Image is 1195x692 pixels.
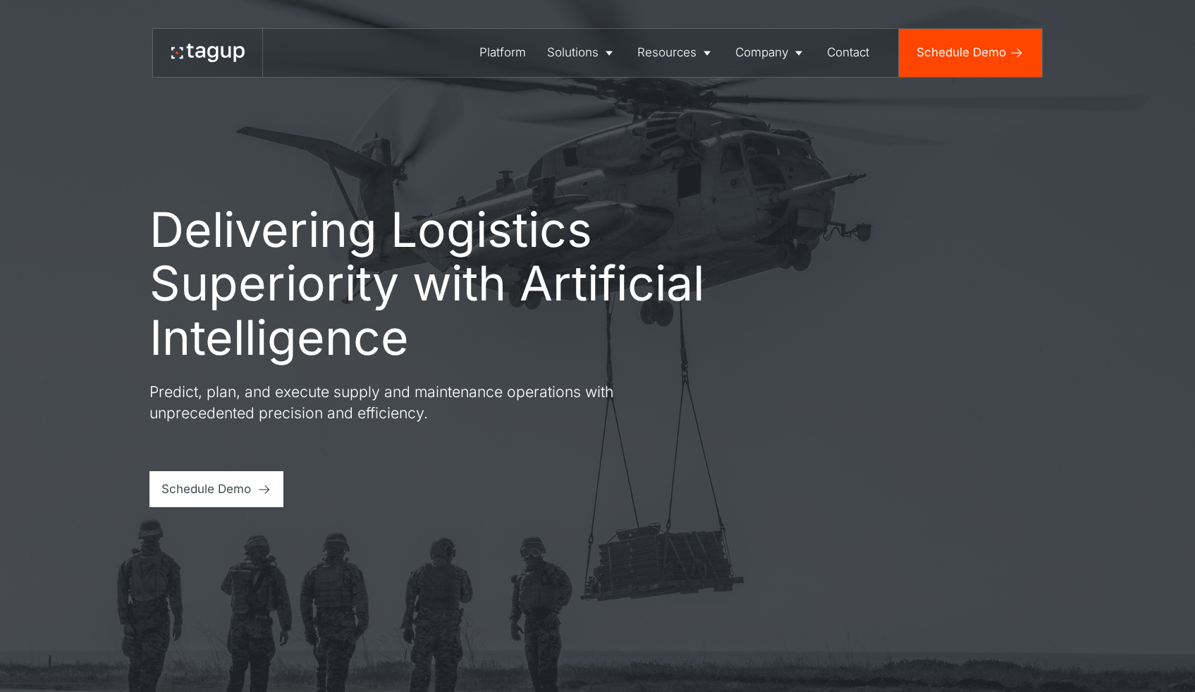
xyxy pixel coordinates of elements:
[149,471,284,507] a: Schedule Demo
[827,44,869,61] div: Contact
[637,44,697,61] div: Resources
[817,29,881,77] a: Contact
[547,44,599,61] div: Solutions
[479,44,526,61] div: Platform
[149,202,742,364] h1: Delivering Logistics Superiority with Artificial Intelligence
[470,29,537,77] a: Platform
[725,29,816,77] a: Company
[149,382,657,423] p: Predict, plan, and execute supply and maintenance operations with unprecedented precision and eff...
[917,44,1006,61] div: Schedule Demo
[899,29,1042,77] a: Schedule Demo
[627,29,725,77] a: Resources
[537,29,627,77] a: Solutions
[735,44,788,61] div: Company
[161,480,251,498] div: Schedule Demo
